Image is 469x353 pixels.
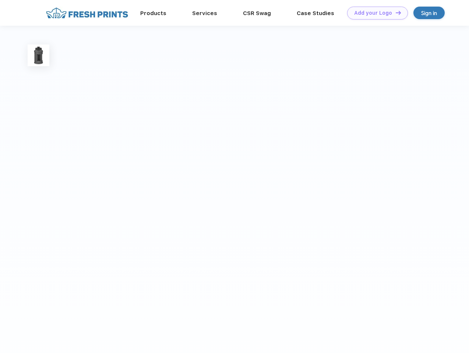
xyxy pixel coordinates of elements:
[421,9,437,17] div: Sign in
[28,44,49,66] img: func=resize&h=100
[396,11,401,15] img: DT
[354,10,392,16] div: Add your Logo
[413,7,445,19] a: Sign in
[140,10,166,17] a: Products
[44,7,130,19] img: fo%20logo%202.webp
